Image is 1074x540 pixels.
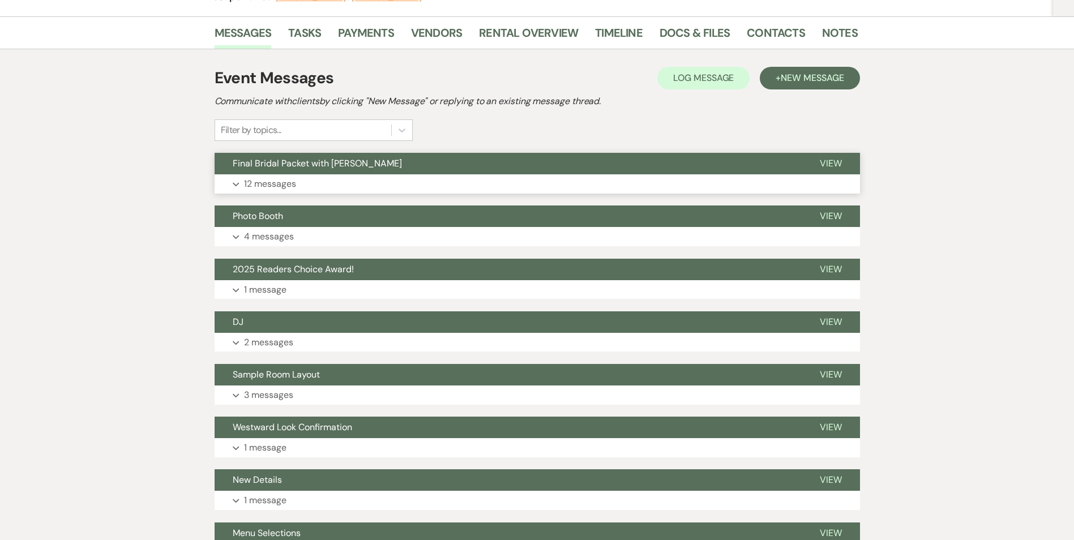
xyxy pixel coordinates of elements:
[233,157,402,169] span: Final Bridal Packet with [PERSON_NAME]
[820,474,842,486] span: View
[221,123,281,137] div: Filter by topics...
[215,311,802,333] button: DJ
[233,368,320,380] span: Sample Room Layout
[244,388,293,402] p: 3 messages
[215,95,860,108] h2: Communicate with clients by clicking "New Message" or replying to an existing message thread.
[802,311,860,333] button: View
[233,474,282,486] span: New Details
[215,24,272,49] a: Messages
[215,491,860,510] button: 1 message
[215,469,802,491] button: New Details
[244,282,286,297] p: 1 message
[822,24,858,49] a: Notes
[215,66,334,90] h1: Event Messages
[338,24,394,49] a: Payments
[215,417,802,438] button: Westward Look Confirmation
[760,67,859,89] button: +New Message
[802,364,860,385] button: View
[820,421,842,433] span: View
[657,67,750,89] button: Log Message
[802,205,860,227] button: View
[802,153,860,174] button: View
[411,24,462,49] a: Vendors
[479,24,578,49] a: Rental Overview
[244,335,293,350] p: 2 messages
[215,364,802,385] button: Sample Room Layout
[820,263,842,275] span: View
[215,438,860,457] button: 1 message
[215,153,802,174] button: Final Bridal Packet with [PERSON_NAME]
[215,385,860,405] button: 3 messages
[781,72,844,84] span: New Message
[233,263,354,275] span: 2025 Readers Choice Award!
[820,368,842,380] span: View
[802,469,860,491] button: View
[215,205,802,227] button: Photo Booth
[802,259,860,280] button: View
[820,157,842,169] span: View
[747,24,805,49] a: Contacts
[215,174,860,194] button: 12 messages
[288,24,321,49] a: Tasks
[595,24,643,49] a: Timeline
[244,177,296,191] p: 12 messages
[244,229,294,244] p: 4 messages
[215,259,802,280] button: 2025 Readers Choice Award!
[244,440,286,455] p: 1 message
[660,24,730,49] a: Docs & Files
[233,527,301,539] span: Menu Selections
[215,280,860,299] button: 1 message
[215,333,860,352] button: 2 messages
[820,316,842,328] span: View
[244,493,286,508] p: 1 message
[233,316,243,328] span: DJ
[215,227,860,246] button: 4 messages
[820,210,842,222] span: View
[233,210,283,222] span: Photo Booth
[820,527,842,539] span: View
[673,72,734,84] span: Log Message
[802,417,860,438] button: View
[233,421,352,433] span: Westward Look Confirmation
